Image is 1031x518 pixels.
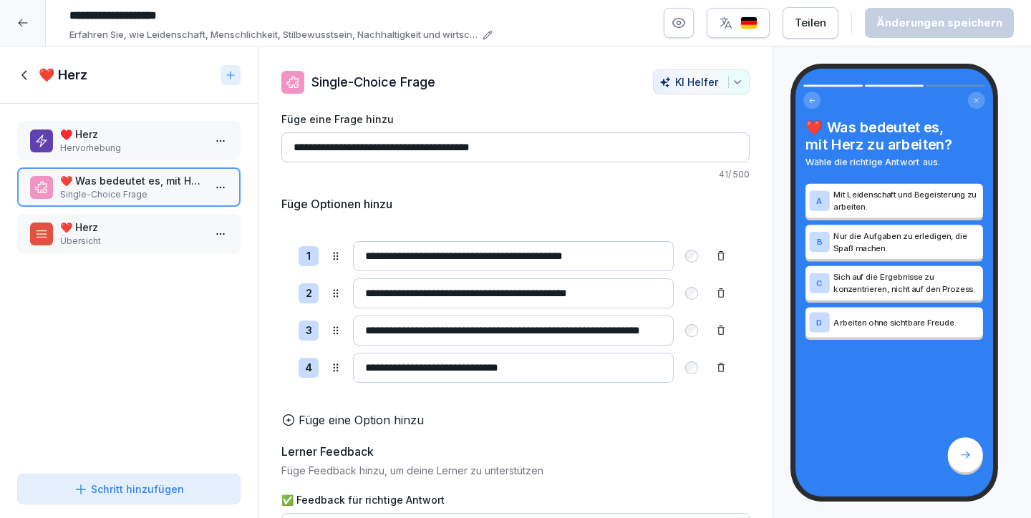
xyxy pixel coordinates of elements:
[74,482,184,497] div: Schritt hinzufügen
[60,142,203,155] p: Hervorhebung
[816,278,822,288] p: C
[817,238,823,247] p: B
[783,7,838,39] button: Teilen
[816,196,822,205] p: A
[306,285,312,302] p: 2
[299,411,424,429] p: Füge eine Option hinzu
[311,72,435,92] p: Single-Choice Frage
[805,119,983,153] h4: ❤️ Was bedeutet es, mit Herz zu arbeiten?
[865,8,1014,38] button: Änderungen speichern
[17,214,241,253] div: ❤️ HerzÜbersicht
[653,69,750,94] button: KI Helfer
[281,112,750,127] label: Füge eine Frage hinzu
[306,248,311,265] p: 1
[833,271,979,295] p: Sich auf die Ergebnisse zu konzentrieren, nicht auf den Prozess.
[39,67,87,84] h1: ❤️ Herz
[281,463,750,478] p: Füge Feedback hinzu, um deine Lerner zu unterstützen
[306,323,312,339] p: 3
[805,155,983,169] p: Wähle die richtige Antwort aus.
[60,235,203,248] p: Übersicht
[833,230,979,254] p: Nur die Aufgaben zu erledigen, die Spaß machen.
[816,318,822,327] p: D
[281,492,750,507] label: ✅ Feedback für richtige Antwort
[17,121,241,160] div: ♥️ HerzHervorhebung
[659,76,743,88] div: KI Helfer
[281,195,392,212] h5: Füge Optionen hinzu
[795,15,826,31] div: Teilen
[60,173,203,188] p: ❤️ Was bedeutet es, mit Herz zu arbeiten?
[281,443,374,460] h5: Lerner Feedback
[281,168,750,181] p: 41 / 500
[833,189,979,213] p: Mit Leidenschaft und Begeisterung zu arbeiten.
[17,474,241,504] button: Schritt hinzufügen
[305,360,312,376] p: 4
[833,316,979,328] p: Arbeiten ohne sichtbare Freude.
[60,127,203,142] p: ♥️ Herz
[69,28,478,42] p: Erfahren Sie, wie Leidenschaft, Menschlichkeit, Stilbewusstsein, Nachhaltigkeit und wirtschaftlic...
[876,15,1002,31] div: Änderungen speichern
[740,16,757,30] img: de.svg
[60,220,203,235] p: ❤️ Herz
[60,188,203,201] p: Single-Choice Frage
[17,167,241,207] div: ❤️ Was bedeutet es, mit Herz zu arbeiten?Single-Choice Frage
